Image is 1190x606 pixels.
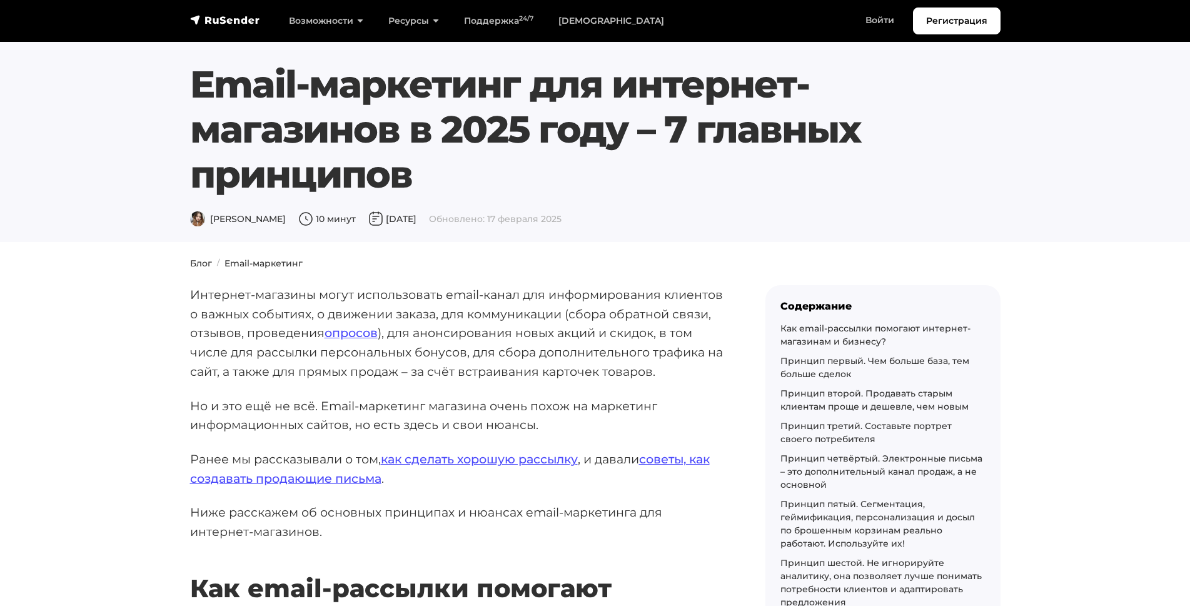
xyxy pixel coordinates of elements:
img: Дата публикации [368,211,383,226]
li: Email-маркетинг [212,257,303,270]
h1: Email-маркетинг для интернет-магазинов в 2025 году – 7 главных принципов [190,62,932,197]
a: Регистрация [913,8,1001,34]
a: Принцип первый. Чем больше база, тем больше сделок [780,355,969,380]
a: Принцип второй. Продавать старым клиентам проще и дешевле, чем новым [780,388,969,412]
p: Но и это ещё не всё. Email-маркетинг магазина очень похож на маркетинг информационных сайтов, но ... [190,396,725,435]
a: Ресурсы [376,8,451,34]
sup: 24/7 [519,14,533,23]
span: Обновлено: 17 февраля 2025 [429,213,562,225]
img: RuSender [190,14,260,26]
span: [PERSON_NAME] [190,213,286,225]
span: 10 минут [298,213,356,225]
a: Принцип пятый. Сегментация, геймификация, персонализация и досыл по брошенным корзинам реально ра... [780,498,975,549]
a: Как email-рассылки помогают интернет-магазинам и бизнесу? [780,323,971,347]
span: [DATE] [368,213,416,225]
a: Принцип четвёртый. Электронные письма – это дополнительный канал продаж, а не основной [780,453,982,490]
a: Блог [190,258,212,269]
p: Ниже расскажем об основных принципах и нюансах email-маркетинга для интернет-магазинов. [190,503,725,541]
a: Войти [853,8,907,33]
a: Возможности [276,8,376,34]
img: Время чтения [298,211,313,226]
nav: breadcrumb [183,257,1008,270]
div: Содержание [780,300,986,312]
p: Ранее мы рассказывали о том, , и давали . [190,450,725,488]
a: советы, как создавать продающие письма [190,452,710,486]
a: Принцип третий. Составьте портрет своего потребителя [780,420,952,445]
p: Интернет-магазины могут использовать email-канал для информирования клиентов о важных событиях, о... [190,285,725,381]
a: Поддержка24/7 [451,8,546,34]
a: [DEMOGRAPHIC_DATA] [546,8,677,34]
a: как сделать хорошую рассылку [381,452,578,467]
a: опросов [325,325,378,340]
